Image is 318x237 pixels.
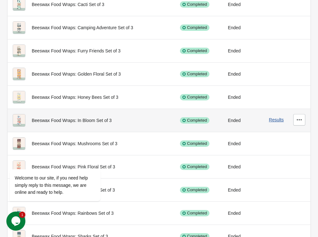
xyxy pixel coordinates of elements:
[180,210,209,216] div: Completed
[180,187,209,193] div: Completed
[228,91,248,104] div: Ended
[228,68,248,80] div: Ended
[228,137,248,150] div: Ended
[180,24,209,31] div: Completed
[13,91,168,104] div: Beeswax Food Wraps: Honey Bees Set of 3
[228,21,248,34] div: Ended
[180,1,209,8] div: Completed
[180,164,209,170] div: Completed
[269,117,284,122] button: Results
[6,212,27,231] iframe: chat widget
[180,71,209,77] div: Completed
[13,44,168,57] div: Beeswax Food Wraps: Furry Friends Set of 3
[228,44,248,57] div: Ended
[6,112,121,208] iframe: chat widget
[180,48,209,54] div: Completed
[180,94,209,100] div: Completed
[180,140,209,147] div: Completed
[13,68,168,80] div: Beeswax Food Wraps: Golden Floral Set of 3
[228,207,248,220] div: Ended
[13,207,168,220] div: Beeswax Food Wraps: Rainbows Set of 3
[228,160,248,173] div: Ended
[13,21,168,34] div: Beeswax Food Wraps: Camping Adventure Set of 3
[228,114,248,127] div: Ended
[228,184,248,196] div: Ended
[180,117,209,124] div: Completed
